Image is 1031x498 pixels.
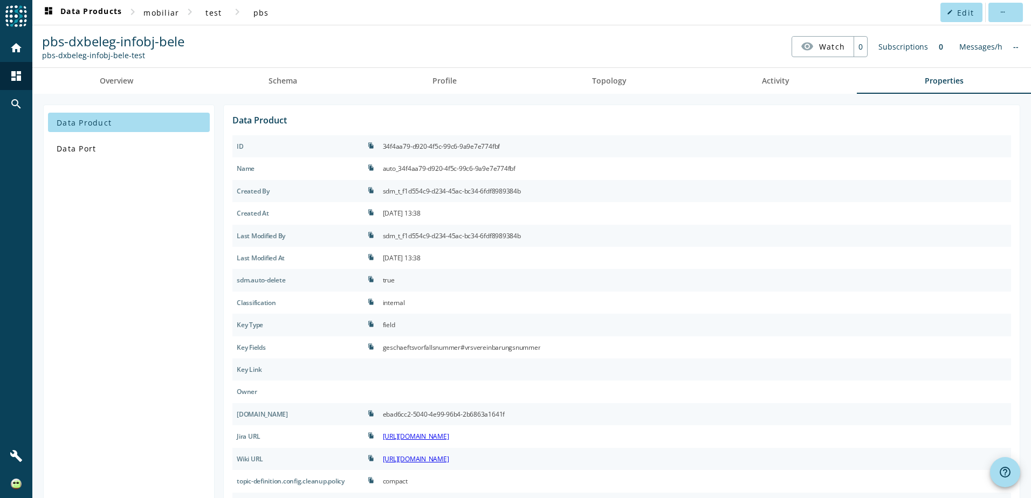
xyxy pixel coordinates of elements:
[126,5,139,18] mat-icon: chevron_right
[383,454,449,464] a: [URL][DOMAIN_NAME]
[232,470,363,492] div: topic-definition.config.cleanup.policy
[383,341,541,354] div: geschaeftsvorfallsnummer#vrsvereinbarungsnummer
[368,299,374,305] i: file_copy
[244,3,278,22] button: pbs
[383,318,395,331] div: field
[999,9,1005,15] mat-icon: more_horiz
[383,162,515,175] div: auto_34f4aa79-d920-4f5c-99c6-9a9e7e774fbf
[368,477,374,483] i: file_copy
[5,5,27,27] img: spoud-logo.svg
[383,407,505,421] div: ebad6cc2-5040-4e99-96b4-2b6863a1641f
[10,449,23,462] mat-icon: build
[100,77,133,85] span: Overview
[925,77,964,85] span: Properties
[232,180,363,202] div: sdm.created.by
[196,3,231,22] button: test
[383,229,521,243] div: sdm_t_f1d554c9-d234-45ac-bc34-6fdf8989384b
[854,37,867,57] div: 0
[10,98,23,110] mat-icon: search
[368,276,374,282] i: file_copy
[232,135,363,157] div: sdm.id
[42,32,184,50] span: pbs-dxbeleg-infobj-bele
[11,479,22,489] img: 8ed1b500aa7f3b22211e874aaf9d1e0e
[139,3,183,22] button: mobiliar
[368,142,374,149] i: file_copy
[819,37,845,56] span: Watch
[232,448,363,470] div: spoud.wiki.url
[10,41,23,54] mat-icon: home
[57,143,96,154] span: Data Port
[232,292,363,314] div: sdm.custom.classification
[368,321,374,327] i: file_copy
[383,140,500,153] div: 34f4aa79-d920-4f5c-99c6-9a9e7e774fbf
[231,5,244,18] mat-icon: chevron_right
[368,254,374,260] i: file_copy
[269,77,297,85] span: Schema
[368,164,374,171] i: file_copy
[48,113,210,132] button: Data Product
[762,77,789,85] span: Activity
[368,209,374,216] i: file_copy
[143,8,179,18] span: mobiliar
[383,474,408,488] div: compact
[253,8,269,18] span: pbs
[383,296,405,309] div: internal
[38,3,126,22] button: Data Products
[232,358,363,381] div: sdm.custom.key_link
[232,202,363,224] div: sdm.created.at
[232,314,363,336] div: sdm.custom.key
[383,251,421,265] div: [DATE] 13:38
[48,139,210,158] button: Data Port
[10,70,23,82] mat-icon: dashboard
[383,432,449,441] a: [URL][DOMAIN_NAME]
[368,343,374,350] i: file_copy
[368,232,374,238] i: file_copy
[183,5,196,18] mat-icon: chevron_right
[947,9,953,15] mat-icon: edit
[592,77,627,85] span: Topology
[368,455,374,461] i: file_copy
[383,206,421,220] div: [DATE] 13:38
[873,36,933,57] div: Subscriptions
[1008,36,1024,57] div: No information
[232,114,287,127] div: Data Product
[368,410,374,417] i: file_copy
[232,225,363,247] div: sdm.modified.by
[232,403,363,425] div: sdm.owner.id
[232,157,363,179] div: sdm.name
[792,37,854,56] button: Watch
[232,425,363,447] div: spoud.jira.url
[933,36,948,57] div: 0
[42,6,55,19] mat-icon: dashboard
[940,3,982,22] button: Edit
[232,247,363,269] div: sdm.modified.at
[999,466,1012,479] mat-icon: help_outline
[801,40,814,53] mat-icon: visibility
[205,8,222,18] span: test
[383,273,395,287] div: true
[368,432,374,439] i: file_copy
[383,184,521,198] div: sdm_t_f1d554c9-d234-45ac-bc34-6fdf8989384b
[954,36,1008,57] div: Messages/h
[232,336,363,358] div: sdm.custom.key_fields
[57,117,112,128] span: Data Product
[957,8,974,18] span: Edit
[232,381,363,403] div: sdm.data.user.email
[368,187,374,193] i: file_copy
[42,6,122,19] span: Data Products
[232,269,363,291] div: sdm.auto-delete
[432,77,457,85] span: Profile
[42,50,184,60] div: Kafka Topic: pbs-dxbeleg-infobj-bele-test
